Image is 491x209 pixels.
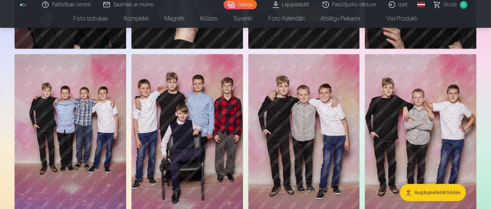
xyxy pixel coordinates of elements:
[444,1,457,9] span: Grozs
[226,9,261,28] a: Suvenīri
[368,9,425,28] a: Visi produkti
[313,9,368,28] a: Atslēgu piekariņi
[66,9,116,28] a: Foto izdrukas
[261,9,313,28] a: Foto kalendāri
[157,9,193,28] a: Magnēti
[20,3,27,7] img: /fa1
[400,184,466,201] button: Augšupielādēt bildes
[116,9,157,28] a: Komplekti
[460,1,467,9] span: 0
[193,9,226,28] a: Krūzes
